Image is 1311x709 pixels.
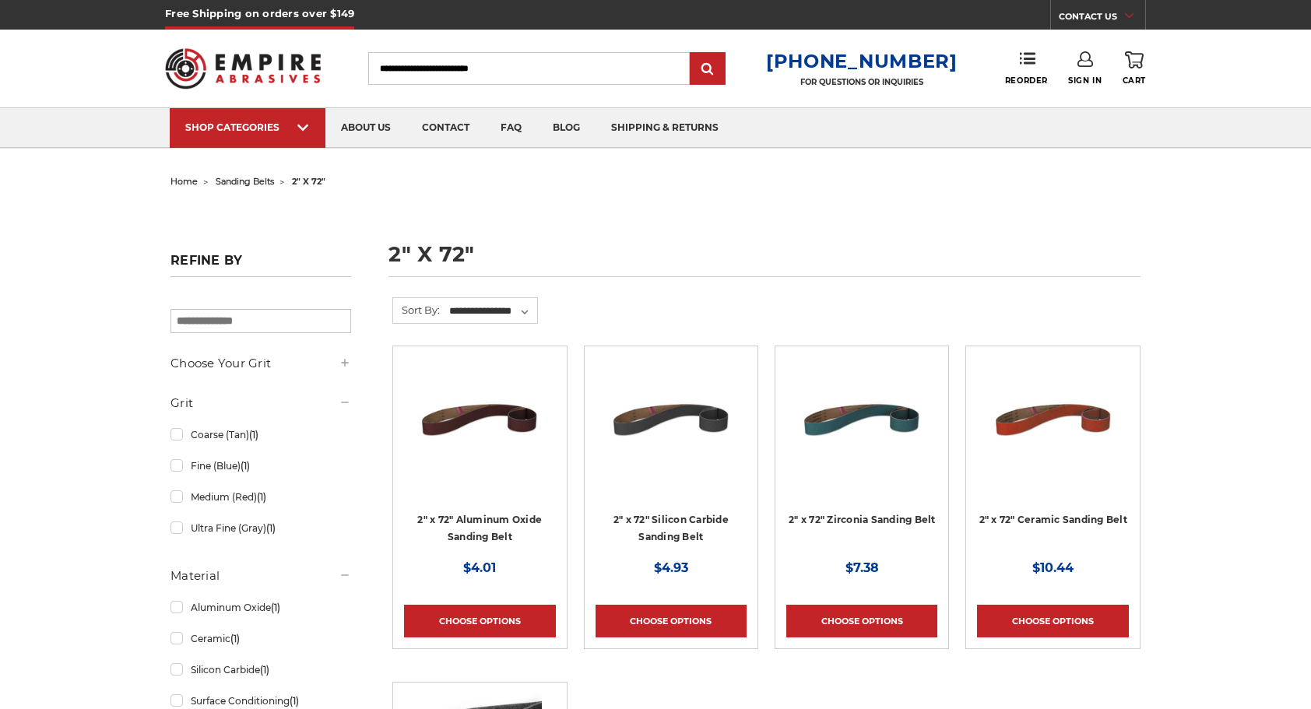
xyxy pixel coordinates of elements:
[977,605,1128,637] a: Choose Options
[977,357,1128,508] a: 2" x 72" Ceramic Pipe Sanding Belt
[388,244,1141,277] h1: 2" x 72"
[692,54,723,85] input: Submit
[170,625,351,652] a: Ceramic
[447,300,537,323] select: Sort By:
[406,108,485,148] a: contact
[170,253,351,277] h5: Refine by
[404,605,555,637] a: Choose Options
[485,108,537,148] a: faq
[845,560,879,575] span: $7.38
[230,633,240,644] span: (1)
[216,176,274,187] a: sanding belts
[249,429,258,440] span: (1)
[271,602,280,613] span: (1)
[170,354,351,373] h5: Choose Your Grit
[463,560,496,575] span: $4.01
[241,460,250,472] span: (1)
[991,357,1116,482] img: 2" x 72" Ceramic Pipe Sanding Belt
[170,394,351,412] h5: Grit
[170,656,351,683] a: Silicon Carbide
[1123,75,1146,86] span: Cart
[766,50,958,72] a: [PHONE_NUMBER]
[170,567,351,585] h5: Material
[596,357,747,508] a: 2" x 72" Silicon Carbide File Belt
[537,108,596,148] a: blog
[393,298,440,321] label: Sort By:
[170,421,351,448] a: Coarse (Tan)
[596,605,747,637] a: Choose Options
[1068,75,1102,86] span: Sign In
[266,522,276,534] span: (1)
[766,77,958,87] p: FOR QUESTIONS OR INQUIRIES
[165,38,321,99] img: Empire Abrasives
[654,560,688,575] span: $4.93
[417,514,542,543] a: 2" x 72" Aluminum Oxide Sanding Belt
[979,514,1127,525] a: 2" x 72" Ceramic Sanding Belt
[292,176,325,187] span: 2" x 72"
[1005,51,1048,85] a: Reorder
[1032,560,1074,575] span: $10.44
[1123,51,1146,86] a: Cart
[290,695,299,707] span: (1)
[1005,75,1048,86] span: Reorder
[404,357,555,508] a: 2" x 72" Aluminum Oxide Pipe Sanding Belt
[609,357,733,482] img: 2" x 72" Silicon Carbide File Belt
[170,452,351,479] a: Fine (Blue)
[1059,8,1145,30] a: CONTACT US
[185,121,310,133] div: SHOP CATEGORIES
[170,514,351,542] a: Ultra Fine (Gray)
[786,605,937,637] a: Choose Options
[613,514,729,543] a: 2" x 72" Silicon Carbide Sanding Belt
[170,483,351,511] a: Medium (Red)
[325,108,406,148] a: about us
[789,514,936,525] a: 2" x 72" Zirconia Sanding Belt
[260,664,269,676] span: (1)
[257,491,266,503] span: (1)
[417,357,542,482] img: 2" x 72" Aluminum Oxide Pipe Sanding Belt
[170,176,198,187] a: home
[596,108,734,148] a: shipping & returns
[786,357,937,508] a: 2" x 72" Zirconia Pipe Sanding Belt
[800,357,924,482] img: 2" x 72" Zirconia Pipe Sanding Belt
[170,594,351,621] a: Aluminum Oxide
